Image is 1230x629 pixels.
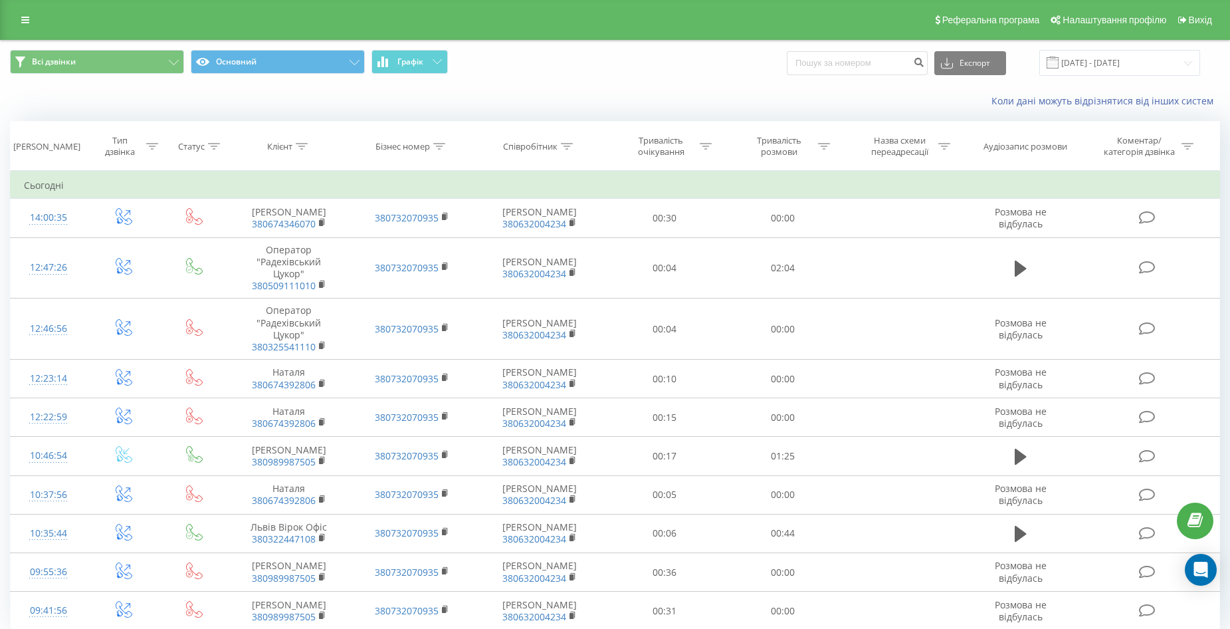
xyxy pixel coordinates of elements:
[724,437,842,475] td: 01:25
[252,378,316,391] a: 380674392806
[502,217,566,230] a: 380632004234
[502,267,566,280] a: 380632004234
[502,455,566,468] a: 380632004234
[252,494,316,507] a: 380674392806
[191,50,365,74] button: Основний
[473,360,605,398] td: [PERSON_NAME]
[724,553,842,592] td: 00:00
[864,135,935,158] div: Назва схеми переадресації
[502,378,566,391] a: 380632004234
[227,237,350,299] td: Оператор "Радехівський Цукор"
[252,572,316,584] a: 380989987505
[24,366,72,392] div: 12:23:14
[473,437,605,475] td: [PERSON_NAME]
[252,417,316,430] a: 380674392806
[375,449,439,462] a: 380732070935
[13,141,80,152] div: [PERSON_NAME]
[10,50,184,74] button: Всі дзвінки
[983,141,1067,152] div: Аудіозапис розмови
[375,566,439,578] a: 380732070935
[375,261,439,274] a: 380732070935
[502,417,566,430] a: 380632004234
[24,482,72,508] div: 10:37:56
[503,141,558,152] div: Співробітник
[252,533,316,545] a: 380322447108
[11,172,1220,199] td: Сьогодні
[375,141,430,152] div: Бізнес номер
[502,572,566,584] a: 380632004234
[605,199,724,237] td: 00:30
[252,279,316,292] a: 380509111010
[995,598,1047,623] span: Розмова не відбулась
[1100,135,1178,158] div: Коментар/категорія дзвінка
[375,372,439,385] a: 380732070935
[605,475,724,514] td: 00:05
[371,50,448,74] button: Графік
[502,328,566,341] a: 380632004234
[375,527,439,539] a: 380732070935
[473,199,605,237] td: [PERSON_NAME]
[375,211,439,224] a: 380732070935
[227,475,350,514] td: Наталя
[397,57,423,66] span: Графік
[942,15,1040,25] span: Реферальна програма
[32,57,76,67] span: Всі дзвінки
[995,559,1047,584] span: Розмова не відбулась
[24,316,72,342] div: 12:46:56
[24,598,72,624] div: 09:41:56
[787,51,928,75] input: Пошук за номером
[24,559,72,585] div: 09:55:36
[724,398,842,437] td: 00:00
[227,553,350,592] td: [PERSON_NAME]
[473,514,605,553] td: [PERSON_NAME]
[605,553,724,592] td: 00:36
[605,514,724,553] td: 00:06
[227,437,350,475] td: [PERSON_NAME]
[375,488,439,501] a: 380732070935
[473,299,605,360] td: [PERSON_NAME]
[227,360,350,398] td: Наталя
[995,366,1047,390] span: Розмова не відбулась
[267,141,292,152] div: Клієнт
[625,135,696,158] div: Тривалість очікування
[502,494,566,507] a: 380632004234
[724,360,842,398] td: 00:00
[605,299,724,360] td: 00:04
[995,405,1047,430] span: Розмова не відбулась
[375,411,439,424] a: 380732070935
[252,610,316,623] a: 380989987505
[605,398,724,437] td: 00:15
[995,482,1047,507] span: Розмова не відбулась
[24,521,72,547] div: 10:35:44
[1185,554,1217,586] div: Open Intercom Messenger
[995,205,1047,230] span: Розмова не відбулась
[252,217,316,230] a: 380674346070
[227,199,350,237] td: [PERSON_NAME]
[724,514,842,553] td: 00:44
[724,475,842,514] td: 00:00
[24,443,72,469] div: 10:46:54
[605,360,724,398] td: 00:10
[473,398,605,437] td: [PERSON_NAME]
[934,51,1006,75] button: Експорт
[1063,15,1166,25] span: Налаштування профілю
[1189,15,1212,25] span: Вихід
[178,141,205,152] div: Статус
[227,398,350,437] td: Наталя
[724,299,842,360] td: 00:00
[24,205,72,231] div: 14:00:35
[473,475,605,514] td: [PERSON_NAME]
[502,533,566,545] a: 380632004234
[605,437,724,475] td: 00:17
[502,610,566,623] a: 380632004234
[995,316,1047,341] span: Розмова не відбулась
[375,322,439,335] a: 380732070935
[724,237,842,299] td: 02:04
[744,135,815,158] div: Тривалість розмови
[227,299,350,360] td: Оператор "Радехівський Цукор"
[605,237,724,299] td: 00:04
[724,199,842,237] td: 00:00
[473,553,605,592] td: [PERSON_NAME]
[252,455,316,468] a: 380989987505
[24,255,72,281] div: 12:47:26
